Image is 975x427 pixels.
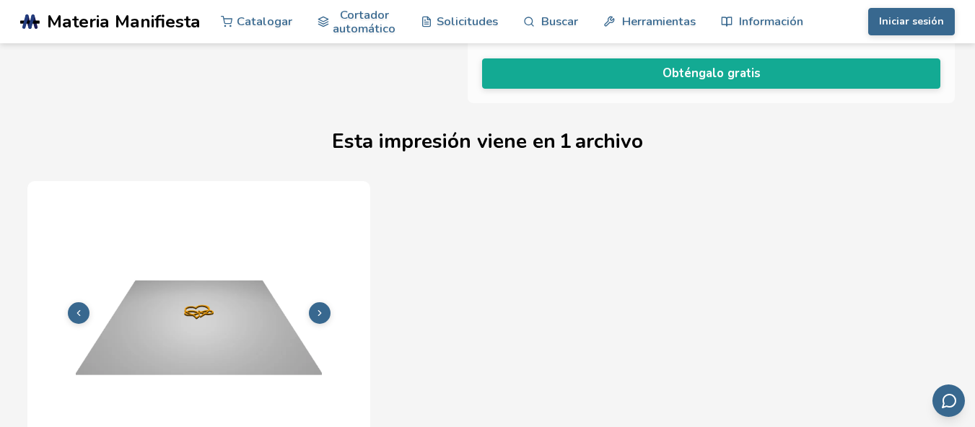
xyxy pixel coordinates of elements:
font: Iniciar sesión [879,14,944,28]
font: archivo [575,128,643,155]
font: 1 [559,128,572,155]
font: Obténgalo gratis [663,65,761,82]
button: Iniciar sesión [868,8,955,35]
font: Catalogar [237,13,292,30]
button: Obténgalo gratis [482,58,940,88]
font: Información [739,13,803,30]
button: Enviar comentarios por correo electrónico [932,384,965,417]
font: Esta impresión viene en [332,128,556,155]
font: Herramientas [622,13,696,30]
font: Buscar [541,13,578,30]
font: Cortador automático [333,6,395,37]
font: Solicitudes [437,13,498,30]
font: Materia Manifiesta [47,9,201,34]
